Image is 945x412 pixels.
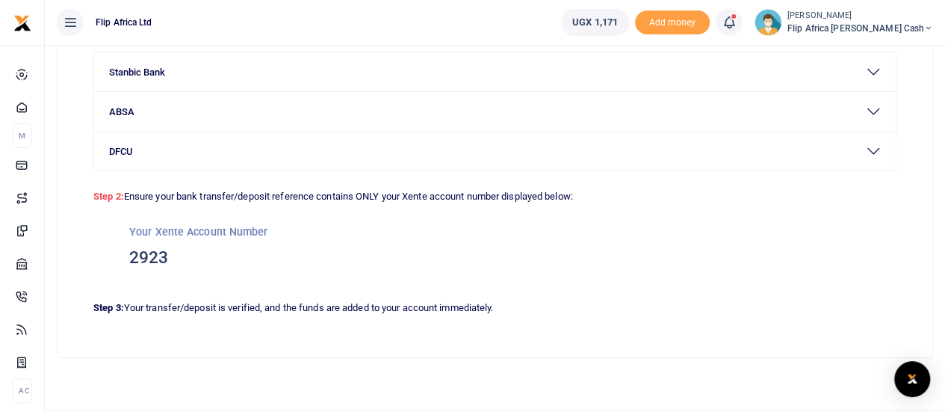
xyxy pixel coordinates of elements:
div: Open Intercom Messenger [894,361,930,397]
img: profile-user [755,9,781,36]
span: Flip Africa [PERSON_NAME] Cash [787,22,933,35]
span: Add money [635,10,710,35]
small: [PERSON_NAME] [787,10,933,22]
small: Your Xente Account Number [129,226,268,238]
img: logo-small [13,14,31,32]
strong: Step 2: [93,191,124,202]
a: profile-user [PERSON_NAME] Flip Africa [PERSON_NAME] Cash [755,9,933,36]
li: Toup your wallet [635,10,710,35]
p: Your transfer/deposit is verified, and the funds are added to your account immediately. [93,301,896,316]
strong: Step 3: [93,302,124,313]
button: Stanbic Bank [94,52,896,91]
span: Flip Africa Ltd [90,16,158,29]
h3: 2923 [129,247,861,269]
button: ABSA [94,92,896,131]
li: Ac [12,378,32,403]
li: M [12,123,32,148]
a: Add money [635,16,710,27]
a: logo-small logo-large logo-large [13,16,31,28]
li: Wallet ballance [555,9,635,36]
p: Ensure your bank transfer/deposit reference contains ONLY your Xente account number displayed below: [93,183,896,205]
button: DFCU [94,132,896,170]
span: UGX 1,171 [572,15,618,30]
a: UGX 1,171 [561,9,629,36]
